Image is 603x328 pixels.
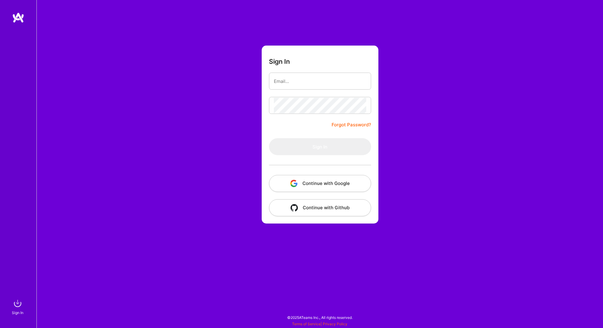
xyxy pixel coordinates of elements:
input: Email... [274,73,366,89]
a: Privacy Policy [323,322,347,326]
h3: Sign In [269,58,290,65]
span: | [292,322,347,326]
button: Continue with Github [269,199,371,216]
button: Continue with Google [269,175,371,192]
div: © 2025 ATeams Inc., All rights reserved. [36,310,603,325]
img: logo [12,12,24,23]
img: icon [290,180,298,187]
div: Sign In [12,309,23,316]
a: sign inSign In [13,297,24,316]
a: Terms of Service [292,322,321,326]
a: Forgot Password? [332,121,371,128]
img: icon [291,204,298,211]
img: sign in [12,297,24,309]
button: Sign In [269,138,371,155]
